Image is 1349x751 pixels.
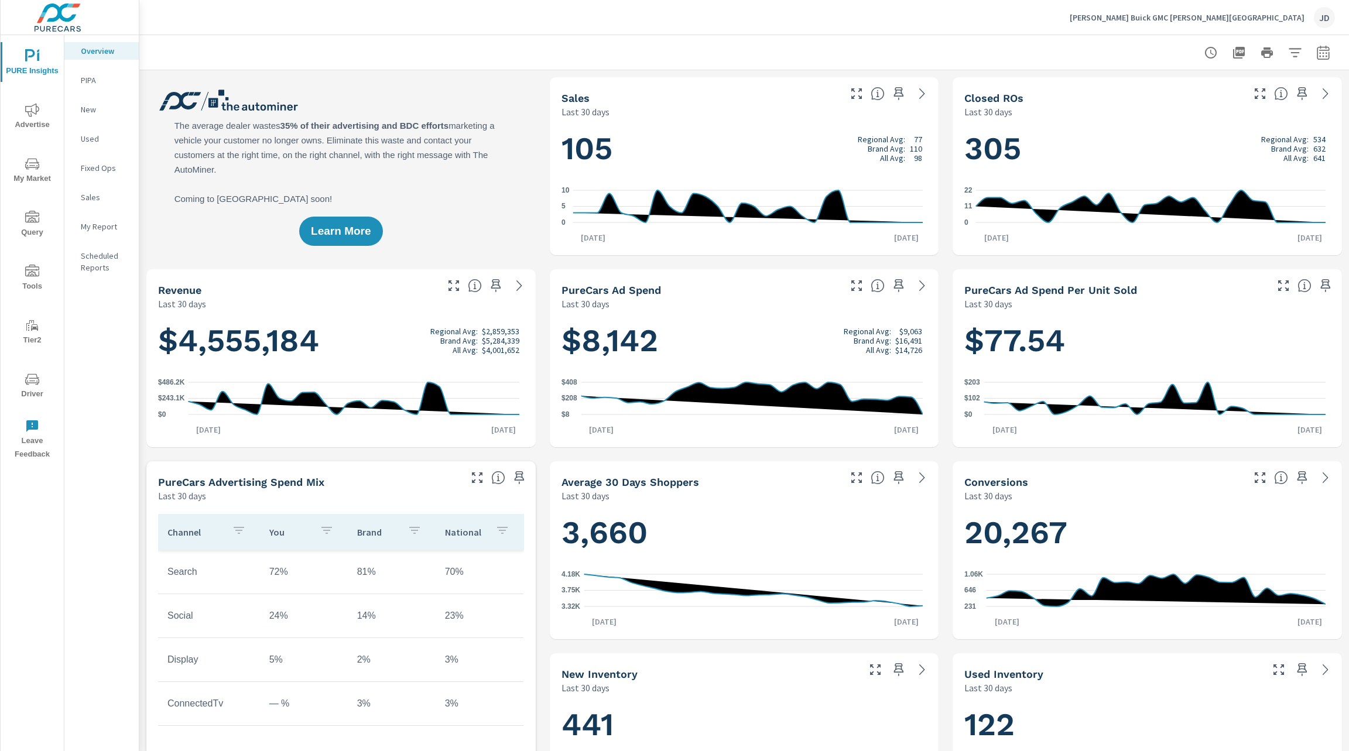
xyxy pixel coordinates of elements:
[889,660,908,679] span: Save this to your personalized report
[81,221,129,232] p: My Report
[964,92,1023,104] h5: Closed ROs
[510,276,529,295] a: See more details in report
[1316,276,1335,295] span: Save this to your personalized report
[886,616,927,627] p: [DATE]
[561,203,566,211] text: 5
[4,419,60,461] span: Leave Feedback
[561,284,661,296] h5: PureCars Ad Spend
[910,144,922,153] p: 110
[1289,616,1330,627] p: [DATE]
[1314,7,1335,28] div: JD
[483,424,524,435] p: [DATE]
[260,689,348,718] td: — %
[487,276,505,295] span: Save this to your personalized report
[561,668,638,680] h5: New Inventory
[858,135,905,144] p: Regional Avg:
[482,345,519,355] p: $4,001,652
[1316,84,1335,103] a: See more details in report
[964,681,1012,695] p: Last 30 days
[299,217,382,246] button: Learn More
[561,92,590,104] h5: Sales
[847,84,866,103] button: Make Fullscreen
[453,345,478,355] p: All Avg:
[64,247,139,276] div: Scheduled Reports
[158,645,260,674] td: Display
[81,74,129,86] p: PIPA
[913,276,932,295] a: See more details in report
[984,424,1025,435] p: [DATE]
[561,218,566,227] text: 0
[348,601,436,630] td: 14%
[964,218,968,227] text: 0
[1227,41,1251,64] button: "Export Report to PDF"
[561,105,610,119] p: Last 30 days
[964,321,1330,361] h1: $77.54
[81,133,129,145] p: Used
[561,186,570,194] text: 10
[1255,41,1279,64] button: Print Report
[964,602,976,611] text: 231
[510,468,529,487] span: Save this to your personalized report
[1251,468,1269,487] button: Make Fullscreen
[482,327,519,336] p: $2,859,353
[889,84,908,103] span: Save this to your personalized report
[895,345,922,355] p: $14,726
[913,84,932,103] a: See more details in report
[482,336,519,345] p: $5,284,339
[348,645,436,674] td: 2%
[1293,660,1312,679] span: Save this to your personalized report
[81,250,129,273] p: Scheduled Reports
[964,570,983,578] text: 1.06K
[561,705,927,745] h1: 441
[847,468,866,487] button: Make Fullscreen
[1289,424,1330,435] p: [DATE]
[964,378,980,386] text: $203
[468,468,487,487] button: Make Fullscreen
[4,372,60,401] span: Driver
[348,557,436,587] td: 81%
[561,513,927,553] h1: 3,660
[964,203,973,211] text: 11
[1293,468,1312,487] span: Save this to your personalized report
[914,153,922,163] p: 98
[1251,84,1269,103] button: Make Fullscreen
[913,468,932,487] a: See more details in report
[1271,144,1309,153] p: Brand Avg:
[866,345,891,355] p: All Avg:
[4,49,60,78] span: PURE Insights
[871,279,885,293] span: Total cost of media for all PureCars channels for the selected dealership group over the selected...
[357,526,398,538] p: Brand
[81,162,129,174] p: Fixed Ops
[1313,144,1326,153] p: 632
[158,297,206,311] p: Last 30 days
[964,297,1012,311] p: Last 30 days
[260,645,348,674] td: 5%
[561,587,580,595] text: 3.75K
[158,601,260,630] td: Social
[1316,468,1335,487] a: See more details in report
[914,135,922,144] p: 77
[561,476,699,488] h5: Average 30 Days Shoppers
[158,689,260,718] td: ConnectedTv
[561,602,580,611] text: 3.32K
[561,681,610,695] p: Last 30 days
[964,410,973,419] text: $0
[964,186,973,194] text: 22
[81,104,129,115] p: New
[436,557,523,587] td: 70%
[886,424,927,435] p: [DATE]
[64,101,139,118] div: New
[868,144,905,153] p: Brand Avg:
[561,570,580,578] text: 4.18K
[847,276,866,295] button: Make Fullscreen
[584,616,625,627] p: [DATE]
[964,513,1330,553] h1: 20,267
[1283,41,1307,64] button: Apply Filters
[260,601,348,630] td: 24%
[436,645,523,674] td: 3%
[561,129,927,169] h1: 105
[491,471,505,485] span: This table looks at how you compare to the amount of budget you spend per channel as opposed to y...
[964,705,1330,745] h1: 122
[1274,87,1288,101] span: Number of Repair Orders Closed by the selected dealership group over the selected time range. [So...
[4,103,60,132] span: Advertise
